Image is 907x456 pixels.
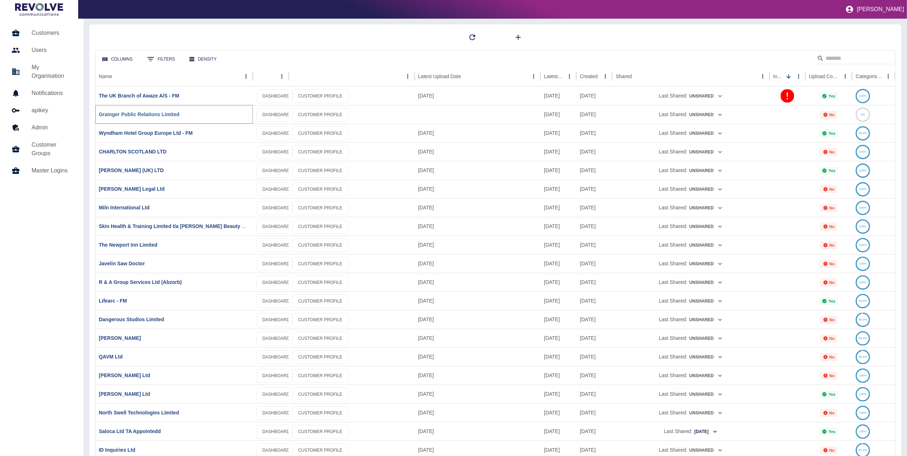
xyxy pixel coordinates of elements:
[292,257,349,271] a: CUSTOMER PROFILE
[256,108,296,122] a: DASHBOARD
[828,392,835,396] p: Yes
[99,335,141,341] a: [PERSON_NAME]
[616,329,766,347] div: Last Shared:
[859,448,867,452] text: 97.2%
[616,124,766,142] div: Last Shared:
[403,71,413,81] button: column menu
[576,236,612,254] div: 17 Sep 2025
[689,147,723,158] button: Unshared
[292,350,349,364] a: CUSTOMER PROFILE
[830,374,835,378] p: No
[540,366,576,385] div: 30 Sep 2025
[6,119,78,136] a: Admin
[292,332,349,346] a: CUSTOMER PROFILE
[830,113,835,117] p: No
[415,273,540,291] div: 02 Oct 2025
[689,221,723,232] button: Unshared
[564,71,575,81] button: Latest Usage column menu
[830,448,835,452] p: No
[415,161,540,180] div: 09 Oct 2025
[256,313,296,327] a: DASHBOARD
[840,71,850,81] button: Upload Complete column menu
[859,374,866,377] text: 100%
[540,161,576,180] div: 01 Oct 2025
[758,71,768,81] button: Shared column menu
[540,217,576,236] div: 30 Sep 2025
[616,180,766,198] div: Last Shared:
[616,199,766,217] div: Last Shared:
[616,255,766,273] div: Last Shared:
[820,353,838,361] div: Not all required reports for this customer were uploaded for the latest usage month.
[540,385,576,403] div: 03 Oct 2025
[256,332,296,346] a: DASHBOARD
[540,198,576,217] div: 30 Sep 2025
[820,185,838,193] div: Not all required reports for this customer were uploaded for the latest usage month.
[689,277,723,288] button: Unshared
[15,3,63,16] img: Logo
[689,445,723,456] button: Unshared
[616,404,766,422] div: Last Shared:
[830,411,835,415] p: No
[99,149,167,155] a: CHARLTON SCOTLAND LTD
[99,354,123,360] a: QAVM Ltd
[859,94,866,98] text: 100%
[600,71,610,81] button: Created column menu
[256,145,296,159] a: DASHBOARD
[616,87,766,105] div: Last Shared:
[32,46,72,54] h5: Users
[859,411,866,414] text: 100%
[576,105,612,124] div: 15 Oct 2025
[184,53,222,66] button: Density
[256,127,296,141] a: DASHBOARD
[861,113,865,116] text: 0%
[809,73,840,79] div: Upload Complete
[817,53,894,66] div: Search
[842,2,907,16] button: [PERSON_NAME]
[616,273,766,291] div: Last Shared:
[415,124,540,142] div: 14 Oct 2025
[820,279,838,286] div: Not all required reports for this customer were uploaded for the latest usage month.
[256,294,296,308] a: DASHBOARD
[292,220,349,234] a: CUSTOMER PROFILE
[256,425,296,439] a: DASHBOARD
[99,372,150,378] a: [PERSON_NAME] Ltd
[820,148,838,156] div: Not all required reports for this customer were uploaded for the latest usage month.
[830,187,835,191] p: No
[859,243,866,247] text: 100%
[689,296,723,307] button: Unshared
[689,314,723,326] button: Unshared
[277,71,287,81] button: column menu
[99,428,161,434] a: Saloca Ltd TA Appointedd
[292,89,349,103] a: CUSTOMER PROFILE
[820,241,838,249] div: Not all required reports for this customer were uploaded for the latest usage month.
[576,161,612,180] div: 09 Oct 2025
[99,298,127,304] a: Lifearc - FM
[856,73,883,79] div: Categorised
[256,388,296,402] a: DASHBOARD
[292,164,349,178] a: CUSTOMER PROFILE
[292,145,349,159] a: CUSTOMER PROFILE
[415,310,540,329] div: 02 Oct 2025
[820,316,838,324] div: Not all required reports for this customer were uploaded for the latest usage month.
[830,336,835,341] p: No
[540,422,576,441] div: 29 Sep 2025
[830,318,835,322] p: No
[689,184,723,195] button: Unshared
[689,240,723,251] button: Unshared
[859,262,866,265] text: 100%
[689,370,723,381] button: Unshared
[99,167,164,173] a: [PERSON_NAME] (UK) LTD
[576,422,612,441] div: 18 Apr 2025
[859,206,866,209] text: 100%
[576,198,612,217] div: 29 Sep 2025
[576,347,612,366] div: 22 Jul 2025
[292,294,349,308] a: CUSTOMER PROFILE
[256,89,296,103] a: DASHBOARD
[820,446,838,454] div: Not all required reports for this customer were uploaded for the latest usage month.
[415,329,540,347] div: 02 Oct 2025
[540,105,576,124] div: 15 Oct 2025
[820,334,838,342] div: Not all required reports for this customer were uploaded for the latest usage month.
[859,225,866,228] text: 100%
[859,150,866,153] text: 100%
[576,385,612,403] div: 15 May 2025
